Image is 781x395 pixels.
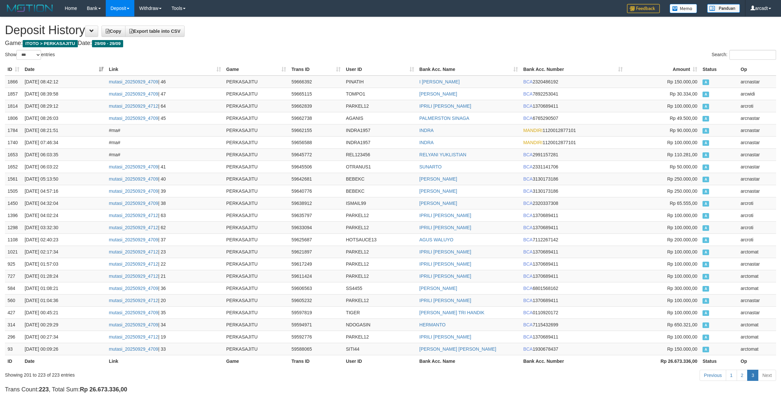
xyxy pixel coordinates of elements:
span: Approved [703,165,709,170]
span: BCA [523,201,533,206]
td: 59625687 [289,233,343,246]
td: PARKEL12 [343,270,417,282]
img: panduan.png [707,4,740,13]
a: mutasi_20250929_4712 [109,213,158,218]
td: 59621897 [289,246,343,258]
td: [DATE] 08:42:12 [22,76,106,88]
a: IPRILI [PERSON_NAME] [419,213,471,218]
input: Search: [729,50,776,60]
td: 1370689411 [521,270,625,282]
td: 1370689411 [521,100,625,112]
td: arcnastar [738,173,776,185]
a: I [PERSON_NAME] [419,79,460,84]
td: 925 [5,258,22,270]
span: Approved [703,310,709,316]
span: Approved [703,298,709,304]
th: Op [738,63,776,76]
span: Rp 100.000,00 [667,249,697,254]
td: 59666392 [289,76,343,88]
td: PARKEL12 [343,294,417,306]
td: 1652 [5,161,22,173]
td: 59633094 [289,221,343,233]
span: Rp 100.000,00 [667,298,697,303]
td: [DATE] 06:03:22 [22,161,106,173]
a: mutasi_20250929_4712 [109,274,158,279]
span: Approved [703,274,709,279]
td: [DATE] 08:26:03 [22,112,106,124]
a: mutasi_20250929_4709 [109,201,158,206]
td: PARKEL12 [343,258,417,270]
span: BCA [523,274,533,279]
img: Button%20Memo.svg [670,4,697,13]
td: arcnastar [738,185,776,197]
td: PERKASAJITU [224,173,289,185]
td: | 34 [106,318,223,331]
td: 59594971 [289,318,343,331]
td: arcnastar [738,148,776,161]
td: 1298 [5,221,22,233]
td: 1370689411 [521,209,625,221]
td: 1561 [5,173,22,185]
span: Approved [703,250,709,255]
td: | 64 [106,100,223,112]
a: 1 [726,370,737,381]
td: TIGER [343,306,417,318]
a: SUNARTO [419,164,442,169]
th: User ID: activate to sort column ascending [343,63,417,76]
a: Previous [700,370,726,381]
td: | 62 [106,221,223,233]
a: IPRILI [PERSON_NAME] [419,298,471,303]
td: arcnastar [738,161,776,173]
span: Approved [703,116,709,121]
span: BCA [523,225,533,230]
span: MANDIRI [523,140,543,145]
span: Rp 100.000,00 [667,274,697,279]
a: 2 [737,370,748,381]
td: PINATIH [343,76,417,88]
td: | 46 [106,76,223,88]
a: Next [758,370,776,381]
a: IPRILI [PERSON_NAME] [419,261,471,267]
td: PERKASAJITU [224,270,289,282]
td: arcroti [738,233,776,246]
a: IPRILI [PERSON_NAME] [419,249,471,254]
td: | 20 [106,294,223,306]
td: 314 [5,318,22,331]
h1: Deposit History [5,24,776,37]
td: arcroti [738,221,776,233]
span: Rp 250.000,00 [667,176,697,182]
td: [DATE] 06:03:35 [22,148,106,161]
td: REL123456 [343,148,417,161]
a: 3 [747,370,758,381]
td: PERKASAJITU [224,282,289,294]
a: RELYANI YUKLISTIAN [419,152,466,157]
td: | 36 [106,282,223,294]
a: mutasi_20250929_4709 [109,91,158,97]
td: [DATE] 08:29:12 [22,100,106,112]
td: 1740 [5,136,22,148]
td: INDRA1957 [343,124,417,136]
td: [DATE] 08:21:51 [22,124,106,136]
td: 3130173186 [521,173,625,185]
td: arcnastar [738,76,776,88]
td: 1396 [5,209,22,221]
td: 59640776 [289,185,343,197]
td: arcroti [738,209,776,221]
td: [DATE] 04:02:24 [22,209,106,221]
td: PERKASAJITU [224,197,289,209]
td: 59665115 [289,88,343,100]
td: PERKASAJITU [224,294,289,306]
th: Date: activate to sort column ascending [22,63,106,76]
th: Amount: activate to sort column ascending [625,63,700,76]
a: mutasi_20250929_4709 [109,310,158,315]
span: Approved [703,128,709,134]
img: Feedback.jpg [627,4,660,13]
td: PERKASAJITU [224,100,289,112]
td: 560 [5,294,22,306]
td: 59611424 [289,270,343,282]
span: BCA [523,286,533,291]
td: [DATE] 04:57:16 [22,185,106,197]
td: [DATE] 04:32:04 [22,197,106,209]
td: 1866 [5,76,22,88]
td: | 63 [106,209,223,221]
